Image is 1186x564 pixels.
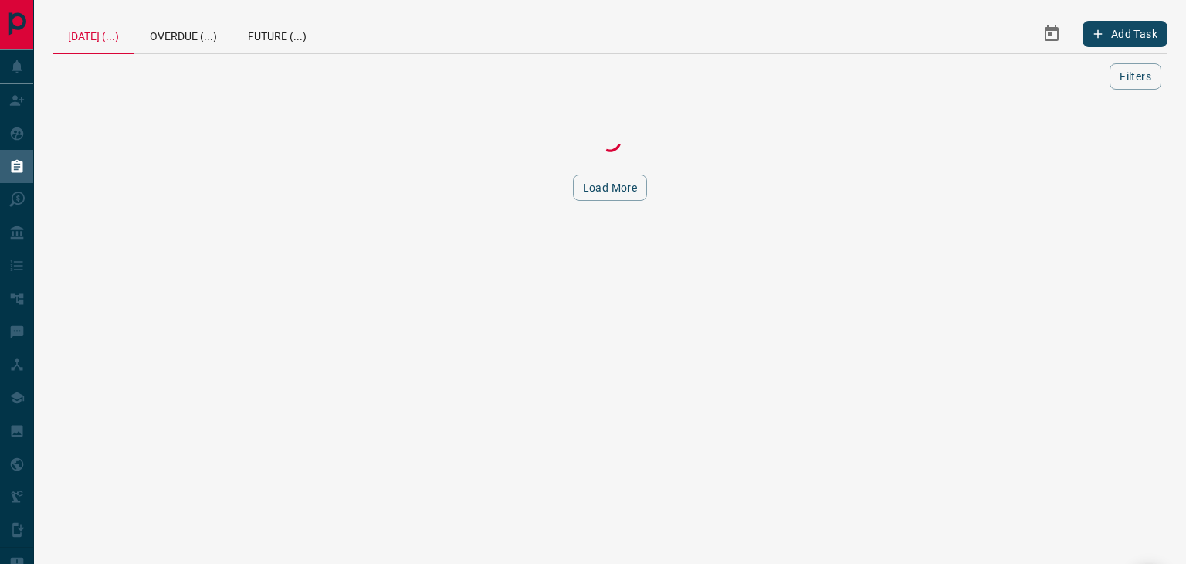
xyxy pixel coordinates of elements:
[1033,15,1070,53] button: Select Date Range
[134,15,232,53] div: Overdue (...)
[232,15,322,53] div: Future (...)
[53,15,134,54] div: [DATE] (...)
[1110,63,1161,90] button: Filters
[573,175,648,201] button: Load More
[533,125,687,156] div: Loading
[1083,21,1167,47] button: Add Task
